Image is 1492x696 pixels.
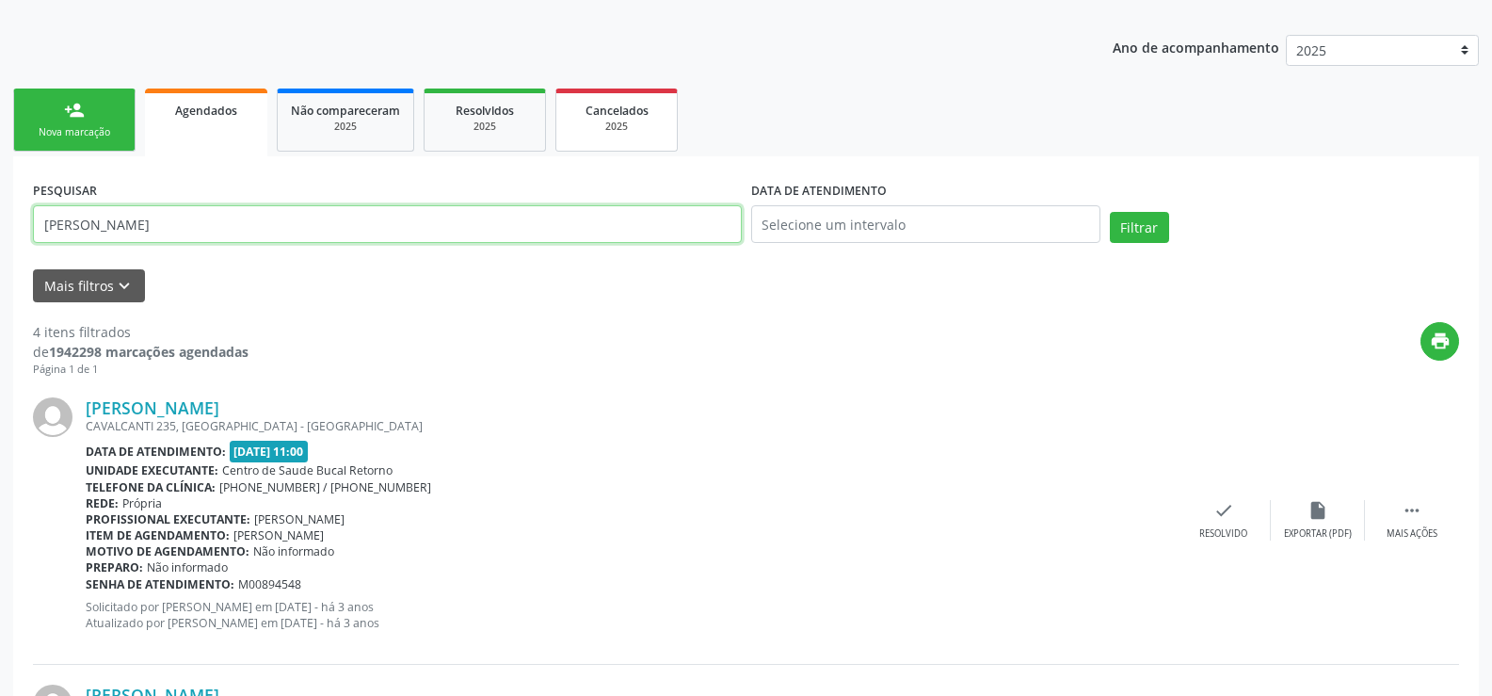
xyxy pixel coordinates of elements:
div: de [33,342,249,362]
span: [PHONE_NUMBER] / [PHONE_NUMBER] [219,479,431,495]
span: [PERSON_NAME] [254,511,345,527]
label: DATA DE ATENDIMENTO [751,176,887,205]
span: Não informado [147,559,228,575]
input: Nome, código do beneficiário ou CPF [33,205,742,243]
span: [DATE] 11:00 [230,441,309,462]
button: Filtrar [1110,212,1169,244]
div: 2025 [438,120,532,134]
i:  [1402,500,1422,521]
button: Mais filtroskeyboard_arrow_down [33,269,145,302]
input: Selecione um intervalo [751,205,1100,243]
b: Data de atendimento: [86,444,226,460]
strong: 1942298 marcações agendadas [49,343,249,361]
div: CAVALCANTI 235, [GEOGRAPHIC_DATA] - [GEOGRAPHIC_DATA] [86,418,1177,434]
b: Item de agendamento: [86,527,230,543]
p: Solicitado por [PERSON_NAME] em [DATE] - há 3 anos Atualizado por [PERSON_NAME] em [DATE] - há 3 ... [86,599,1177,631]
span: M00894548 [238,576,301,592]
b: Senha de atendimento: [86,576,234,592]
span: Não informado [253,543,334,559]
span: Própria [122,495,162,511]
div: Resolvido [1199,527,1247,541]
b: Rede: [86,495,119,511]
div: 4 itens filtrados [33,322,249,342]
b: Motivo de agendamento: [86,543,249,559]
b: Telefone da clínica: [86,479,216,495]
div: person_add [64,100,85,121]
div: 2025 [570,120,664,134]
i: print [1430,331,1451,351]
button: print [1420,322,1459,361]
b: Preparo: [86,559,143,575]
i: check [1213,500,1234,521]
b: Unidade executante: [86,462,218,478]
i: insert_drive_file [1308,500,1328,521]
p: Ano de acompanhamento [1113,35,1279,58]
span: [PERSON_NAME] [233,527,324,543]
div: Mais ações [1387,527,1437,541]
div: Nova marcação [27,125,121,139]
span: Centro de Saude Bucal Retorno [222,462,393,478]
div: 2025 [291,120,400,134]
div: Página 1 de 1 [33,362,249,378]
b: Profissional executante: [86,511,250,527]
span: Cancelados [586,103,649,119]
span: Resolvidos [456,103,514,119]
div: Exportar (PDF) [1284,527,1352,541]
span: Agendados [175,103,237,119]
i: keyboard_arrow_down [114,276,135,297]
label: PESQUISAR [33,176,97,205]
img: img [33,397,72,437]
span: Não compareceram [291,103,400,119]
a: [PERSON_NAME] [86,397,219,418]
